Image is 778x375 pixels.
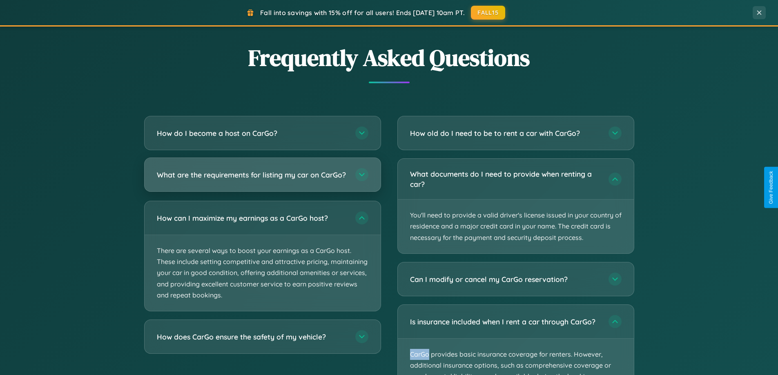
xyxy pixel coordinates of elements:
[157,332,347,342] h3: How does CarGo ensure the safety of my vehicle?
[410,274,600,284] h3: Can I modify or cancel my CarGo reservation?
[260,9,465,17] span: Fall into savings with 15% off for all users! Ends [DATE] 10am PT.
[145,235,381,311] p: There are several ways to boost your earnings as a CarGo host. These include setting competitive ...
[144,42,634,73] h2: Frequently Asked Questions
[410,169,600,189] h3: What documents do I need to provide when renting a car?
[157,213,347,223] h3: How can I maximize my earnings as a CarGo host?
[410,317,600,327] h3: Is insurance included when I rent a car through CarGo?
[410,128,600,138] h3: How old do I need to be to rent a car with CarGo?
[157,170,347,180] h3: What are the requirements for listing my car on CarGo?
[768,171,774,204] div: Give Feedback
[398,200,634,253] p: You'll need to provide a valid driver's license issued in your country of residence and a major c...
[157,128,347,138] h3: How do I become a host on CarGo?
[471,6,505,20] button: FALL15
